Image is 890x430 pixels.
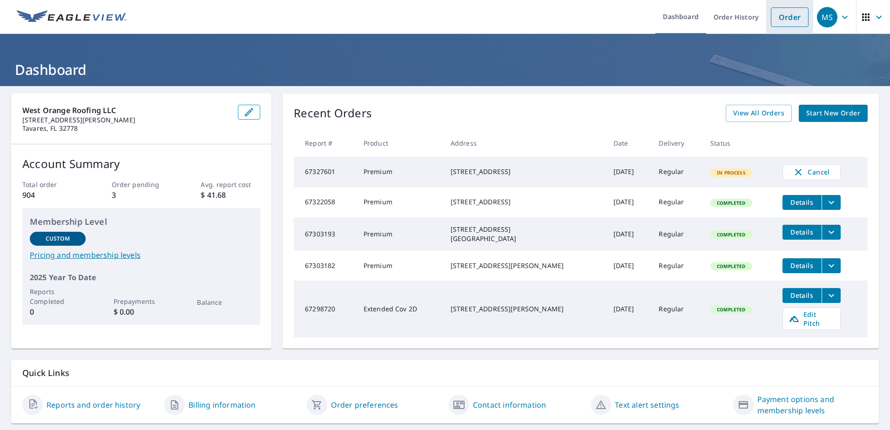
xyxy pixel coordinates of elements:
td: [DATE] [606,157,652,188]
td: 67303193 [294,217,356,251]
td: Premium [356,157,443,188]
td: [DATE] [606,281,652,337]
div: [STREET_ADDRESS] [GEOGRAPHIC_DATA] [451,225,599,243]
th: Delivery [651,129,703,157]
span: Details [788,198,816,207]
td: 67327601 [294,157,356,188]
p: Tavares, FL 32778 [22,124,230,133]
td: Regular [651,217,703,251]
p: Recent Orders [294,105,372,122]
img: EV Logo [17,10,127,24]
p: Order pending [112,180,171,189]
td: [DATE] [606,188,652,217]
span: In Process [711,169,751,176]
a: Contact information [473,399,546,410]
td: Premium [356,251,443,281]
span: View All Orders [733,107,784,119]
button: Cancel [782,164,841,180]
div: [STREET_ADDRESS] [451,167,599,176]
p: Reports Completed [30,287,86,306]
a: Order preferences [331,399,398,410]
p: Balance [197,297,253,307]
button: filesDropdownBtn-67322058 [822,195,841,210]
button: filesDropdownBtn-67298720 [822,288,841,303]
a: Text alert settings [615,399,679,410]
button: detailsBtn-67322058 [782,195,822,210]
p: West Orange Roofing LLC [22,105,230,116]
td: [DATE] [606,251,652,281]
span: Cancel [792,167,831,178]
p: Total order [22,180,82,189]
div: [STREET_ADDRESS][PERSON_NAME] [451,304,599,314]
td: Regular [651,157,703,188]
td: 67303182 [294,251,356,281]
a: Reports and order history [47,399,140,410]
p: Quick Links [22,367,868,379]
p: 3 [112,189,171,201]
span: Start New Order [806,107,860,119]
span: Details [788,228,816,236]
span: Details [788,291,816,300]
th: Report # [294,129,356,157]
td: Premium [356,188,443,217]
p: Custom [46,235,70,243]
td: Regular [651,281,703,337]
button: detailsBtn-67303182 [782,258,822,273]
th: Address [443,129,606,157]
span: Completed [711,231,751,238]
p: 0 [30,306,86,317]
p: $ 41.68 [201,189,260,201]
p: 904 [22,189,82,201]
a: Start New Order [799,105,868,122]
a: View All Orders [726,105,792,122]
p: Avg. report cost [201,180,260,189]
p: Account Summary [22,155,260,172]
p: $ 0.00 [114,306,169,317]
button: filesDropdownBtn-67303193 [822,225,841,240]
p: Membership Level [30,215,253,228]
a: Billing information [189,399,256,410]
button: filesDropdownBtn-67303182 [822,258,841,273]
h1: Dashboard [11,60,879,79]
span: Completed [711,200,751,206]
td: 67298720 [294,281,356,337]
div: [STREET_ADDRESS] [451,197,599,207]
a: Order [771,7,809,27]
div: [STREET_ADDRESS][PERSON_NAME] [451,261,599,270]
button: detailsBtn-67303193 [782,225,822,240]
p: [STREET_ADDRESS][PERSON_NAME] [22,116,230,124]
td: 67322058 [294,188,356,217]
span: Completed [711,306,751,313]
p: 2025 Year To Date [30,272,253,283]
td: Regular [651,251,703,281]
th: Status [703,129,775,157]
td: Regular [651,188,703,217]
td: Extended Cov 2D [356,281,443,337]
a: Pricing and membership levels [30,249,253,261]
th: Date [606,129,652,157]
span: Completed [711,263,751,269]
a: Payment options and membership levels [757,394,868,416]
div: MS [817,7,837,27]
span: Details [788,261,816,270]
th: Product [356,129,443,157]
span: Edit Pitch [789,310,835,328]
p: Prepayments [114,296,169,306]
a: Edit Pitch [782,308,841,330]
td: [DATE] [606,217,652,251]
td: Premium [356,217,443,251]
button: detailsBtn-67298720 [782,288,822,303]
